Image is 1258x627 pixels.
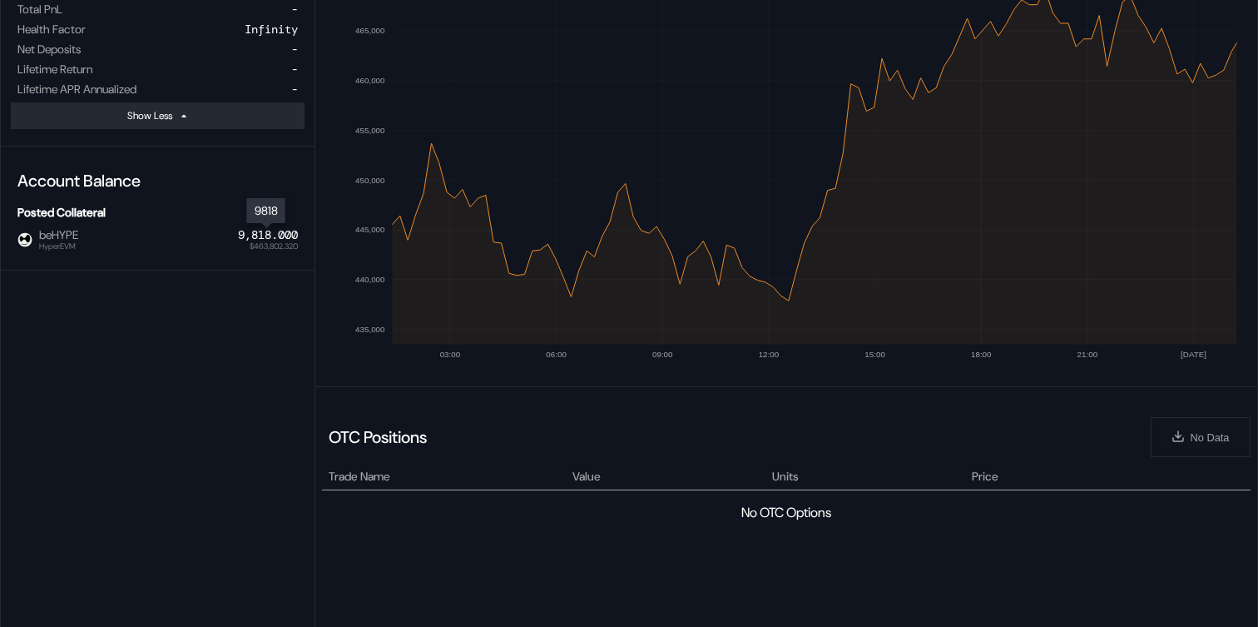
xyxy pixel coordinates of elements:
[17,22,86,37] div: Health Factor
[355,126,385,135] text: 455,000
[864,350,885,359] text: 15:00
[238,228,298,242] div: 9,818.000
[247,198,285,223] div: 9818
[772,468,799,485] span: Units
[17,232,32,247] img: behype.png
[572,468,601,485] span: Value
[245,22,298,37] div: Infinity
[127,109,172,122] div: Show Less
[291,2,298,17] div: -
[11,163,305,198] div: Account Balance
[440,350,461,359] text: 03:00
[741,504,831,521] div: No OTC Options
[1181,350,1206,359] text: [DATE]
[32,228,78,250] span: beHYPE
[355,225,385,234] text: 445,000
[17,2,62,17] div: Total PnL
[291,62,298,77] div: -
[291,82,298,97] div: -
[329,426,427,448] div: OTC Positions
[250,242,298,251] span: $463,802.320
[652,350,673,359] text: 09:00
[27,239,35,247] img: hyperevm-CUbfO1az.svg
[17,42,81,57] div: Net Deposits
[17,82,136,97] div: Lifetime APR Annualized
[972,468,998,485] span: Price
[11,198,305,226] div: Posted Collateral
[546,350,567,359] text: 06:00
[39,242,78,251] span: HyperEVM
[17,62,92,77] div: Lifetime Return
[355,26,385,35] text: 465,000
[759,350,780,359] text: 12:00
[355,76,385,85] text: 460,000
[291,42,298,57] div: -
[329,468,390,485] span: Trade Name
[355,275,385,284] text: 440,000
[971,350,992,359] text: 18:00
[355,176,385,185] text: 450,000
[11,102,305,129] button: Show Less
[355,325,385,334] text: 435,000
[1077,350,1098,359] text: 21:00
